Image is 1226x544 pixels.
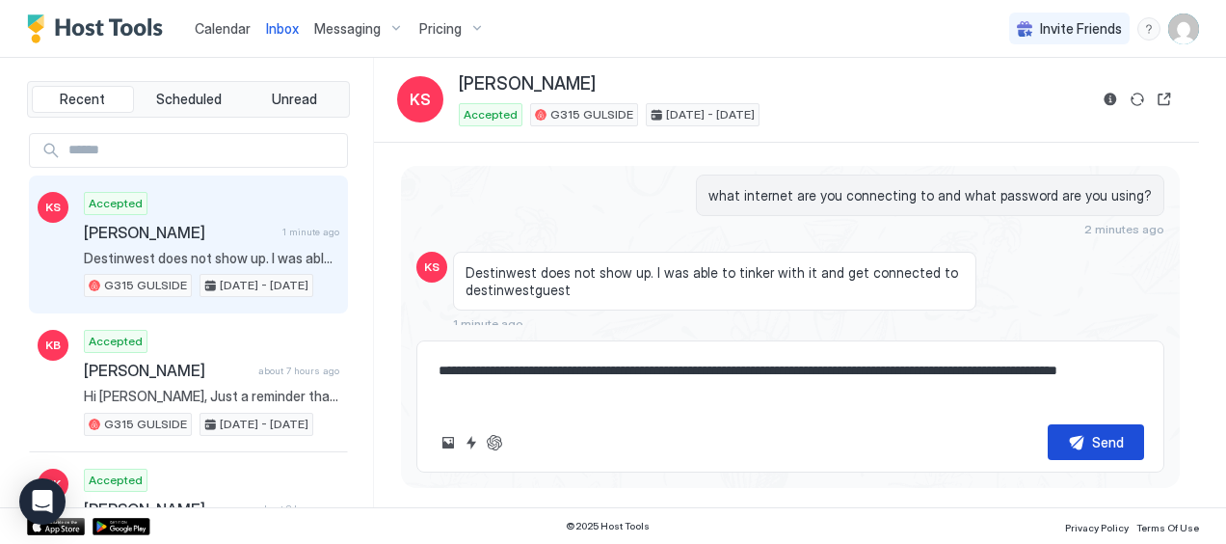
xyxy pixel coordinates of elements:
[27,518,85,535] a: App Store
[138,86,240,113] button: Scheduled
[550,106,633,123] span: G315 GULSIDE
[60,91,105,108] span: Recent
[459,73,596,95] span: [PERSON_NAME]
[45,337,61,354] span: KB
[1048,424,1144,460] button: Send
[566,520,650,532] span: © 2025 Host Tools
[708,187,1152,204] span: what internet are you connecting to and what password are you using?
[1153,88,1176,111] button: Open reservation
[272,91,317,108] span: Unread
[437,431,460,454] button: Upload image
[89,333,143,350] span: Accepted
[195,20,251,37] span: Calendar
[19,478,66,525] div: Open Intercom Messenger
[243,86,345,113] button: Unread
[464,106,518,123] span: Accepted
[27,81,350,118] div: tab-group
[666,106,755,123] span: [DATE] - [DATE]
[27,14,172,43] a: Host Tools Logo
[424,258,440,276] span: KS
[32,86,134,113] button: Recent
[104,416,187,433] span: G315 GULSIDE
[1099,88,1122,111] button: Reservation information
[89,195,143,212] span: Accepted
[282,226,339,238] span: 1 minute ago
[84,250,339,267] span: Destinwest does not show up. I was able to tinker with it and get connected to destinwestguest
[1084,222,1164,236] span: 2 minutes ago
[156,91,222,108] span: Scheduled
[1126,88,1149,111] button: Sync reservation
[1168,14,1199,44] div: User profile
[1040,20,1122,38] span: Invite Friends
[1065,516,1129,536] a: Privacy Policy
[466,264,964,298] span: Destinwest does not show up. I was able to tinker with it and get connected to destinwestguest
[314,20,381,38] span: Messaging
[93,518,150,535] a: Google Play Store
[266,18,299,39] a: Inbox
[460,431,483,454] button: Quick reply
[220,277,308,294] span: [DATE] - [DATE]
[45,199,61,216] span: KS
[1136,516,1199,536] a: Terms Of Use
[195,18,251,39] a: Calendar
[61,134,347,167] input: Input Field
[483,431,506,454] button: ChatGPT Auto Reply
[410,88,431,111] span: KS
[258,503,339,515] span: about 8 hours ago
[1065,522,1129,533] span: Privacy Policy
[84,388,339,405] span: Hi [PERSON_NAME], Just a reminder that your check-out is [DATE] at 10AM. (If you are going to che...
[220,416,308,433] span: [DATE] - [DATE]
[1136,522,1199,533] span: Terms Of Use
[453,316,523,331] span: 1 minute ago
[104,277,187,294] span: G315 GULSIDE
[258,365,339,377] span: about 7 hours ago
[84,223,275,242] span: [PERSON_NAME]
[266,20,299,37] span: Inbox
[419,20,462,38] span: Pricing
[1092,432,1124,452] div: Send
[45,476,61,493] span: KK
[1137,17,1160,41] div: menu
[89,472,143,489] span: Accepted
[84,500,251,519] span: [PERSON_NAME]
[84,361,251,380] span: [PERSON_NAME]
